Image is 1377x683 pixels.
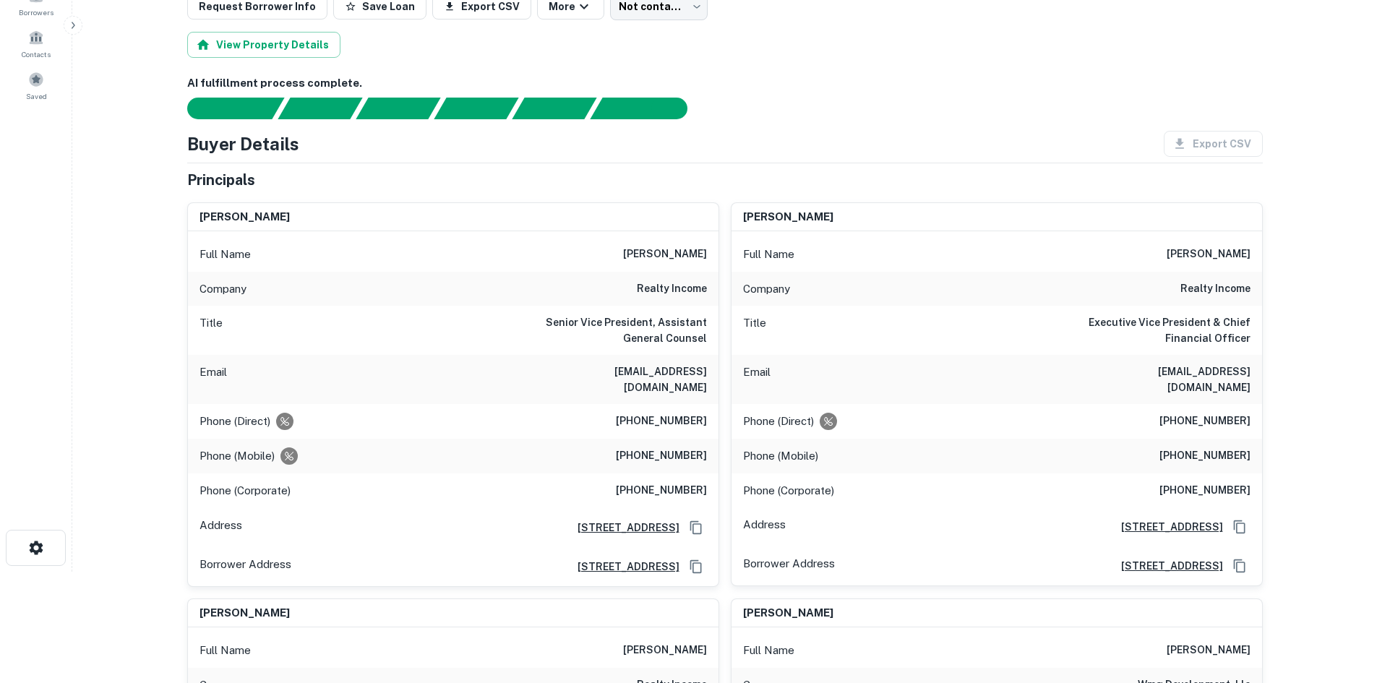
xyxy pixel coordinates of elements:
[743,555,835,577] p: Borrower Address
[200,314,223,346] p: Title
[1167,642,1251,659] h6: [PERSON_NAME]
[200,209,290,225] h6: [PERSON_NAME]
[743,246,794,263] p: Full Name
[278,98,362,119] div: Your request is received and processing...
[200,246,251,263] p: Full Name
[434,98,518,119] div: Principals found, AI now looking for contact information...
[743,280,790,298] p: Company
[743,447,818,465] p: Phone (Mobile)
[187,32,340,58] button: View Property Details
[356,98,440,119] div: Documents found, AI parsing details...
[200,280,246,298] p: Company
[533,364,707,395] h6: [EMAIL_ADDRESS][DOMAIN_NAME]
[616,482,707,499] h6: [PHONE_NUMBER]
[623,642,707,659] h6: [PERSON_NAME]
[200,482,291,499] p: Phone (Corporate)
[19,7,53,18] span: Borrowers
[685,556,707,577] button: Copy Address
[616,447,707,465] h6: [PHONE_NUMBER]
[1077,314,1251,346] h6: Executive Vice President & Chief Financial Officer
[1110,558,1223,574] a: [STREET_ADDRESS]
[566,520,679,536] a: [STREET_ADDRESS]
[685,517,707,538] button: Copy Address
[200,605,290,622] h6: [PERSON_NAME]
[1077,364,1251,395] h6: [EMAIL_ADDRESS][DOMAIN_NAME]
[1159,413,1251,430] h6: [PHONE_NUMBER]
[200,556,291,577] p: Borrower Address
[623,246,707,263] h6: [PERSON_NAME]
[280,447,298,465] div: Requests to not be contacted at this number
[187,169,255,191] h5: Principals
[4,66,68,105] a: Saved
[200,517,242,538] p: Address
[591,98,705,119] div: AI fulfillment process complete.
[1180,280,1251,298] h6: realty income
[637,280,707,298] h6: realty income
[22,48,51,60] span: Contacts
[1159,482,1251,499] h6: [PHONE_NUMBER]
[566,559,679,575] a: [STREET_ADDRESS]
[1159,447,1251,465] h6: [PHONE_NUMBER]
[1305,567,1377,637] iframe: Chat Widget
[187,131,299,157] h4: Buyer Details
[1167,246,1251,263] h6: [PERSON_NAME]
[743,209,833,225] h6: [PERSON_NAME]
[616,413,707,430] h6: [PHONE_NUMBER]
[1110,519,1223,535] a: [STREET_ADDRESS]
[743,364,771,395] p: Email
[743,516,786,538] p: Address
[200,364,227,395] p: Email
[743,413,814,430] p: Phone (Direct)
[743,314,766,346] p: Title
[1229,555,1251,577] button: Copy Address
[820,413,837,430] div: Requests to not be contacted at this number
[170,98,278,119] div: Sending borrower request to AI...
[533,314,707,346] h6: Senior Vice President, Assistant General Counsel
[200,413,270,430] p: Phone (Direct)
[512,98,596,119] div: Principals found, still searching for contact information. This may take time...
[4,24,68,63] a: Contacts
[200,642,251,659] p: Full Name
[743,482,834,499] p: Phone (Corporate)
[187,75,1263,92] h6: AI fulfillment process complete.
[743,642,794,659] p: Full Name
[1229,516,1251,538] button: Copy Address
[26,90,47,102] span: Saved
[276,413,293,430] div: Requests to not be contacted at this number
[743,605,833,622] h6: [PERSON_NAME]
[200,447,275,465] p: Phone (Mobile)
